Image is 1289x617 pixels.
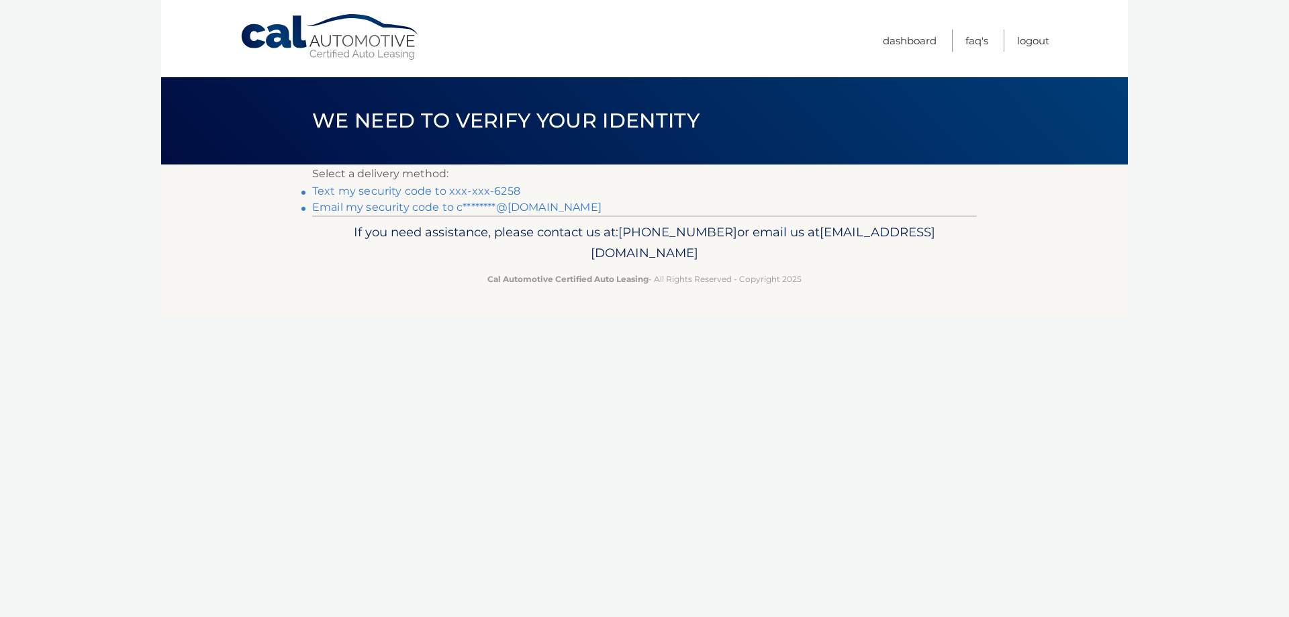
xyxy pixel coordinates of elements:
p: If you need assistance, please contact us at: or email us at [321,222,968,265]
p: Select a delivery method: [312,164,977,183]
a: FAQ's [965,30,988,52]
a: Logout [1017,30,1049,52]
a: Dashboard [883,30,937,52]
a: Text my security code to xxx-xxx-6258 [312,185,520,197]
a: Email my security code to c********@[DOMAIN_NAME] [312,201,602,213]
p: - All Rights Reserved - Copyright 2025 [321,272,968,286]
span: We need to verify your identity [312,108,700,133]
a: Cal Automotive [240,13,421,61]
span: [PHONE_NUMBER] [618,224,737,240]
strong: Cal Automotive Certified Auto Leasing [487,274,649,284]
